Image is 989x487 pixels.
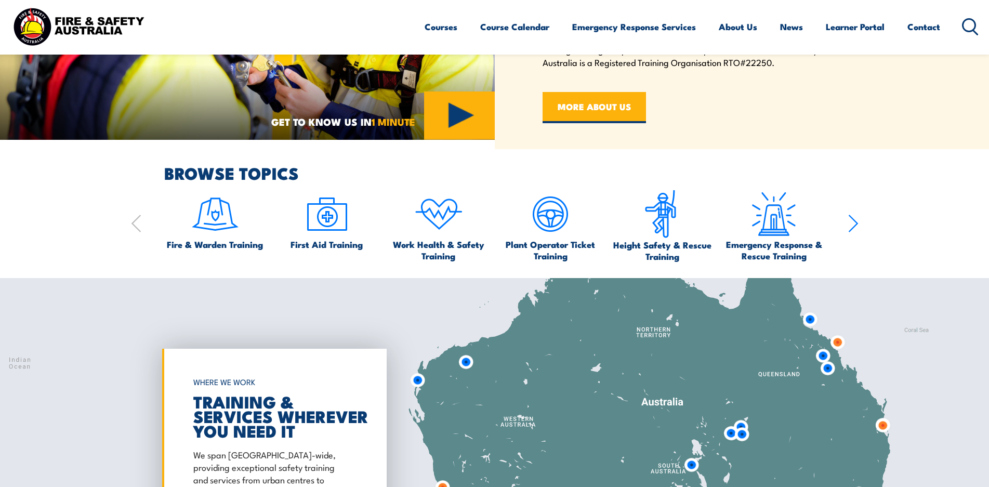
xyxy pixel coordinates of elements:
[526,190,575,239] img: icon-5
[638,190,687,239] img: icon-6
[167,239,263,250] span: Fire & Warden Training
[388,239,490,261] span: Work Health & Safety Training
[291,190,363,250] a: First Aid Training
[388,190,490,261] a: Work Health & Safety Training
[780,13,803,41] a: News
[499,239,601,261] span: Plant Operator Ticket Training
[611,239,713,262] span: Height Safety & Rescue Training
[723,239,825,261] span: Emergency Response & Rescue Training
[291,239,363,250] span: First Aid Training
[372,114,415,129] strong: 1 MINUTE
[302,190,351,239] img: icon-2
[572,13,696,41] a: Emergency Response Services
[749,190,798,239] img: Emergency Response Icon
[193,373,350,391] h6: WHERE WE WORK
[414,190,463,239] img: icon-4
[723,190,825,261] a: Emergency Response & Rescue Training
[499,190,601,261] a: Plant Operator Ticket Training
[719,13,757,41] a: About Us
[167,190,263,250] a: Fire & Warden Training
[191,190,240,239] img: icon-1
[611,190,713,262] a: Height Safety & Rescue Training
[164,165,859,180] h2: BROWSE TOPICS
[826,13,885,41] a: Learner Portal
[480,13,549,41] a: Course Calendar
[193,394,350,438] h2: TRAINING & SERVICES WHEREVER YOU NEED IT
[543,92,646,123] a: MORE ABOUT US
[425,13,457,41] a: Courses
[271,117,415,126] span: GET TO KNOW US IN
[907,13,940,41] a: Contact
